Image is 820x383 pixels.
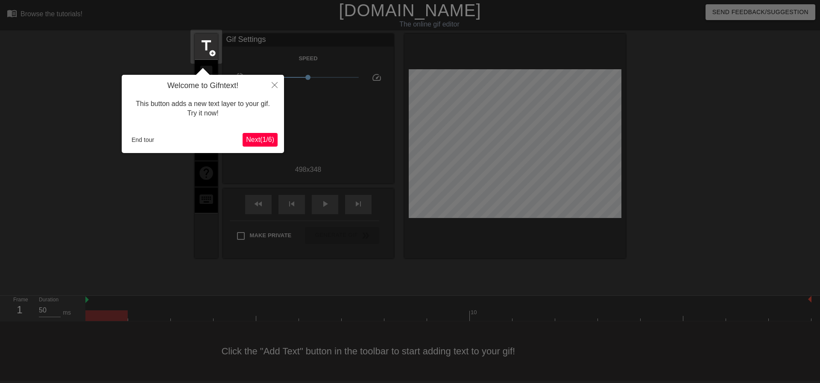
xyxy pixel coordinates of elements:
button: Close [265,75,284,94]
span: Next ( 1 / 6 ) [246,136,274,143]
h4: Welcome to Gifntext! [128,81,278,91]
button: End tour [128,133,158,146]
button: Next [243,133,278,147]
div: This button adds a new text layer to your gif. Try it now! [128,91,278,127]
